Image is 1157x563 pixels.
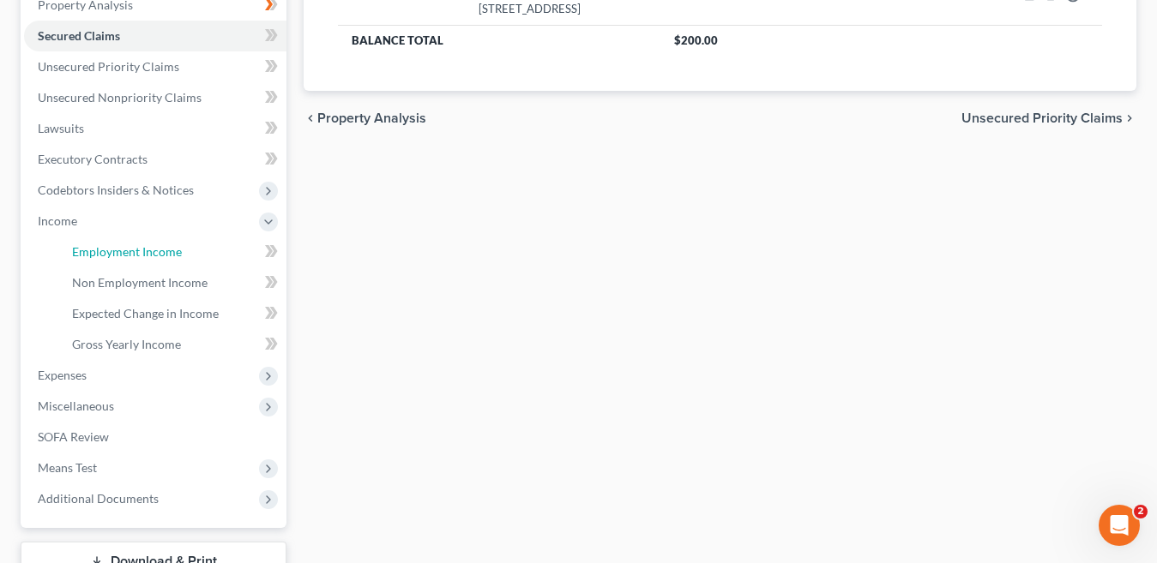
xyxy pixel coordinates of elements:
i: chevron_right [1123,111,1136,125]
span: Additional Documents [38,491,159,506]
i: chevron_left [304,111,317,125]
span: Employment Income [72,244,182,259]
span: Expenses [38,368,87,382]
span: $200.00 [674,33,718,47]
th: Balance Total [338,25,660,56]
a: Employment Income [58,237,286,267]
span: 2 [1134,505,1148,518]
button: chevron_left Property Analysis [304,111,426,125]
iframe: Intercom live chat [1099,505,1140,546]
a: Non Employment Income [58,267,286,298]
span: Income [38,213,77,228]
a: Lawsuits [24,113,286,144]
a: SOFA Review [24,422,286,452]
span: Gross Yearly Income [72,337,181,351]
a: Unsecured Nonpriority Claims [24,82,286,113]
span: Unsecured Priority Claims [38,59,179,74]
span: Means Test [38,460,97,475]
span: Expected Change in Income [72,306,219,320]
span: Secured Claims [38,28,120,43]
span: Codebtors Insiders & Notices [38,183,194,197]
a: Unsecured Priority Claims [24,51,286,82]
div: [STREET_ADDRESS] [479,1,647,17]
span: Non Employment Income [72,275,208,290]
span: SOFA Review [38,429,109,444]
span: Unsecured Nonpriority Claims [38,90,202,105]
button: Unsecured Priority Claims chevron_right [961,111,1136,125]
a: Gross Yearly Income [58,329,286,360]
span: Property Analysis [317,111,426,125]
span: Executory Contracts [38,152,148,166]
span: Lawsuits [38,121,84,135]
a: Secured Claims [24,21,286,51]
a: Executory Contracts [24,144,286,175]
a: Expected Change in Income [58,298,286,329]
span: Unsecured Priority Claims [961,111,1123,125]
span: Miscellaneous [38,398,114,413]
